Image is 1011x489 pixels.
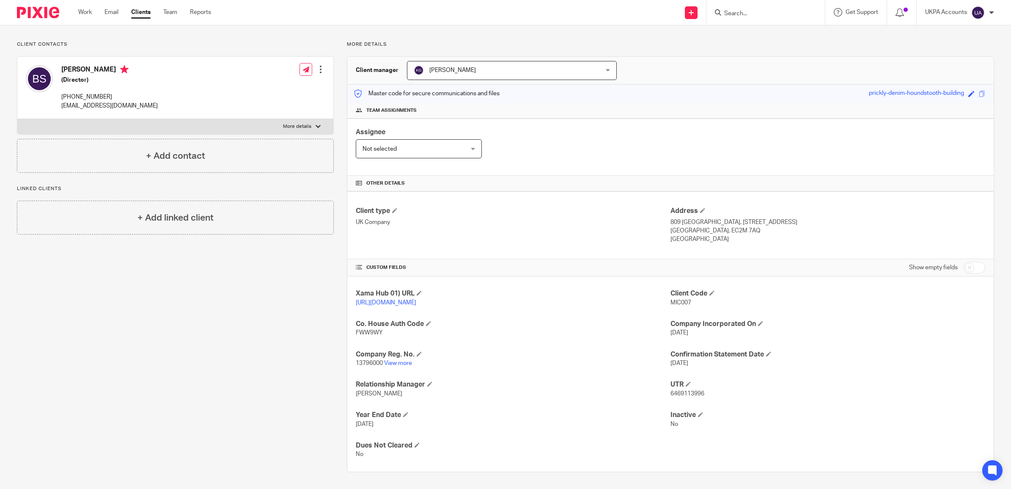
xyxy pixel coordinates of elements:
p: UK Company [356,218,670,227]
h4: Client Code [670,289,985,298]
span: [PERSON_NAME] [356,391,402,397]
p: [PHONE_NUMBER] [61,93,158,101]
a: Team [163,8,177,17]
label: Show empty fields [909,263,958,272]
h4: + Add linked client [137,211,214,224]
img: svg%3E [971,6,985,19]
a: Clients [131,8,151,17]
p: [GEOGRAPHIC_DATA], EC2M 7AQ [670,227,985,235]
img: Pixie [17,7,59,18]
a: View more [384,360,412,366]
p: [GEOGRAPHIC_DATA] [670,235,985,243]
span: Team assignments [366,107,417,114]
h4: Xama Hub 01) URL [356,289,670,298]
span: FWW9WY [356,330,383,336]
h4: Company Reg. No. [356,350,670,359]
span: [DATE] [356,421,374,427]
p: Client contacts [17,41,334,48]
p: Master code for secure communications and files [354,89,500,98]
h4: Confirmation Statement Date [670,350,985,359]
span: Other details [366,180,405,187]
a: Work [78,8,92,17]
h3: Client manager [356,66,398,75]
a: [URL][DOMAIN_NAME] [356,300,416,306]
p: More details [283,123,311,130]
h4: CUSTOM FIELDS [356,264,670,271]
i: Primary [120,65,129,74]
span: No [670,421,678,427]
span: 6469113996 [670,391,704,397]
h4: Company Incorporated On [670,320,985,329]
h4: Inactive [670,411,985,420]
span: [PERSON_NAME] [429,67,476,73]
span: Get Support [846,9,878,15]
span: MIC007 [670,300,691,306]
a: Email [104,8,118,17]
span: [DATE] [670,360,688,366]
img: svg%3E [414,65,424,75]
span: [DATE] [670,330,688,336]
h4: Relationship Manager [356,380,670,389]
p: Linked clients [17,185,334,192]
h4: + Add contact [146,149,205,163]
h4: Dues Not Cleared [356,441,670,450]
p: UKPA Accounts [925,8,967,17]
h4: Year End Date [356,411,670,420]
h4: UTR [670,380,985,389]
p: More details [347,41,994,48]
img: svg%3E [26,65,53,92]
h4: Address [670,207,985,215]
h4: Co. House Auth Code [356,320,670,329]
span: Assignee [356,129,385,135]
span: Not selected [363,146,397,152]
h4: Client type [356,207,670,215]
span: No [356,451,363,457]
p: [EMAIL_ADDRESS][DOMAIN_NAME] [61,102,158,110]
a: Reports [190,8,211,17]
h4: [PERSON_NAME] [61,65,158,76]
h5: (Director) [61,76,158,84]
p: 809 [GEOGRAPHIC_DATA], [STREET_ADDRESS] [670,218,985,227]
input: Search [723,10,799,18]
div: prickly-denim-houndstooth-building [869,89,964,99]
span: 13796000 [356,360,383,366]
